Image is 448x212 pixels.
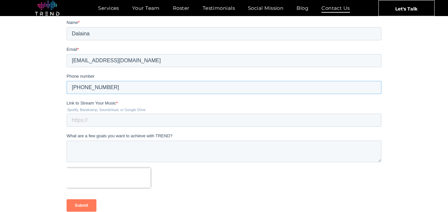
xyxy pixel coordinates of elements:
[290,3,315,13] a: Blog
[35,1,59,16] img: logo
[196,3,241,13] a: Testimonials
[126,3,166,13] a: Your Team
[241,3,290,13] a: Social Mission
[395,0,417,17] span: Let's Talk
[315,3,356,13] a: Contact Us
[330,136,448,212] iframe: Chat Widget
[92,3,126,13] a: Services
[166,3,196,13] a: Roster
